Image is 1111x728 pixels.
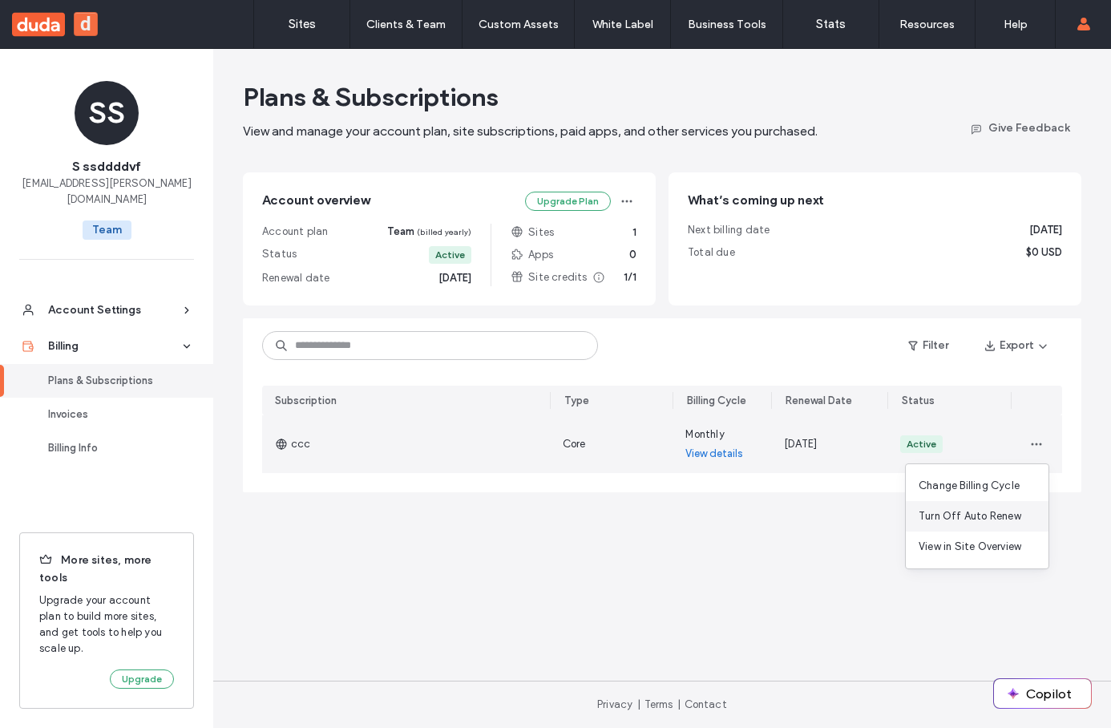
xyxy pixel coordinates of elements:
div: Renewal Date [786,393,852,409]
div: Type [564,393,589,409]
span: Total due [688,245,735,261]
span: $0 USD [1026,245,1062,261]
label: Business Tools [688,18,766,31]
div: SS [75,81,139,145]
span: Apps [511,247,553,263]
span: Site credits [511,269,604,285]
label: Resources [899,18,955,31]
div: Status [902,393,935,409]
label: Custom Assets [479,18,559,31]
button: Filter [892,333,964,358]
div: Billing Info [48,440,180,456]
div: Account Settings [48,302,180,318]
span: 1/1 [624,269,636,285]
span: Turn Off Auto Renew [919,508,1021,524]
label: Clients & Team [366,18,446,31]
span: ccc [275,436,311,452]
span: [DATE] [438,270,471,286]
span: Monthly [685,427,724,443]
div: Billing Cycle [687,393,746,409]
button: d [74,12,98,36]
span: Core [563,438,586,450]
button: Copilot [994,679,1091,708]
span: Status [262,246,297,264]
span: | [677,698,681,710]
span: Account plan [262,224,328,240]
span: Team [83,220,131,240]
button: Export [971,333,1062,358]
span: [DATE] [1029,222,1062,238]
span: Renewal date [262,270,329,286]
span: 1 [632,224,636,241]
label: White Label [592,18,653,31]
span: View in Site Overview [919,539,1021,555]
span: Sites [511,224,554,241]
label: Stats [816,17,846,31]
span: More sites, more tools [39,552,174,586]
button: Upgrade Plan [525,192,611,211]
span: (billed yearly) [417,227,471,237]
span: [EMAIL_ADDRESS][PERSON_NAME][DOMAIN_NAME] [19,176,194,208]
span: What’s coming up next [688,192,824,208]
span: S ssddddvf [72,158,141,176]
span: View and manage your account plan, site subscriptions, paid apps, and other services you purchased. [243,123,818,139]
span: Plans & Subscriptions [243,81,499,113]
label: Help [1004,18,1028,31]
label: Sites [289,17,316,31]
div: Plans & Subscriptions [48,373,180,389]
span: Account overview [262,192,370,211]
button: Give Feedback [957,115,1081,140]
a: View details [685,446,743,462]
div: Billing [48,338,180,354]
span: Team [387,224,471,240]
a: Privacy [597,698,632,710]
div: Invoices [48,406,180,423]
span: 0 [629,247,636,263]
span: Change Billing Cycle [919,478,1020,494]
span: Next billing date [688,222,770,238]
span: Upgrade your account plan to build more sites, and get tools to help you scale up. [39,593,174,657]
div: Active [435,248,465,262]
div: Active [907,437,936,451]
div: Subscription [275,393,337,409]
a: Terms [644,698,673,710]
span: [DATE] [784,438,817,450]
a: Contact [685,698,727,710]
span: | [637,698,640,710]
button: Upgrade [110,669,174,689]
